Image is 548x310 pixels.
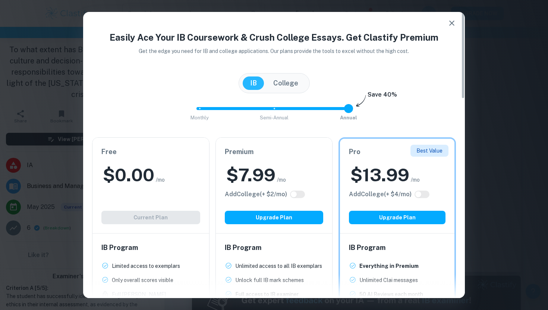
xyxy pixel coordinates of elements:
h2: $ 7.99 [226,163,275,187]
button: College [266,76,306,90]
h6: IB Program [101,242,200,253]
h4: Easily Ace Your IB Coursework & Crush College Essays. Get Clastify Premium [92,31,456,44]
h2: $ 13.99 [350,163,409,187]
h6: Click to see all the additional College features. [349,190,412,199]
span: /mo [411,176,420,184]
img: subscription-arrow.svg [356,95,366,107]
p: Best Value [416,147,443,155]
h6: Free [101,147,200,157]
p: Get the edge you need for IB and college applications. Our plans provide the tools to excel witho... [129,47,420,55]
span: /mo [156,176,165,184]
h6: Premium [225,147,324,157]
p: Everything in Premium [359,262,419,270]
h6: Click to see all the additional College features. [225,190,287,199]
p: Limited access to exemplars [112,262,180,270]
h6: IB Program [225,242,324,253]
h6: Save 40% [368,90,397,103]
span: Monthly [190,115,209,120]
p: Unlimited access to all IB exemplars [235,262,322,270]
span: Semi-Annual [260,115,289,120]
h6: IB Program [349,242,445,253]
span: /mo [277,176,286,184]
h6: Pro [349,147,445,157]
button: Upgrade Plan [349,211,445,224]
span: Annual [340,115,357,120]
h2: $ 0.00 [103,163,154,187]
button: IB [243,76,264,90]
button: Upgrade Plan [225,211,324,224]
